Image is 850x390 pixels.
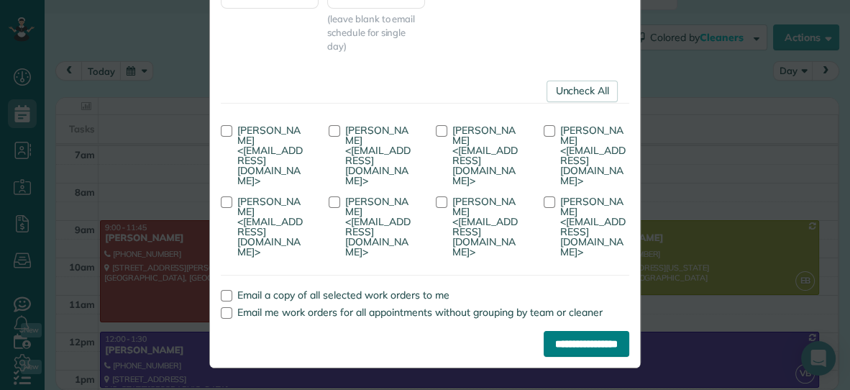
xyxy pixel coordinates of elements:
span: [PERSON_NAME] <[EMAIL_ADDRESS][DOMAIN_NAME]> [560,195,626,258]
span: Email a copy of all selected work orders to me [237,289,449,301]
span: [PERSON_NAME] <[EMAIL_ADDRESS][DOMAIN_NAME]> [237,195,303,258]
span: [PERSON_NAME] <[EMAIL_ADDRESS][DOMAIN_NAME]> [345,124,411,187]
a: Uncheck All [547,81,618,102]
span: Email me work orders for all appointments without grouping by team or cleaner [237,306,603,319]
span: [PERSON_NAME] <[EMAIL_ADDRESS][DOMAIN_NAME]> [452,124,518,187]
span: [PERSON_NAME] <[EMAIL_ADDRESS][DOMAIN_NAME]> [345,195,411,258]
span: (leave blank to email schedule for single day) [327,12,425,53]
span: [PERSON_NAME] <[EMAIL_ADDRESS][DOMAIN_NAME]> [452,195,518,258]
span: [PERSON_NAME] <[EMAIL_ADDRESS][DOMAIN_NAME]> [560,124,626,187]
span: [PERSON_NAME] <[EMAIL_ADDRESS][DOMAIN_NAME]> [237,124,303,187]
